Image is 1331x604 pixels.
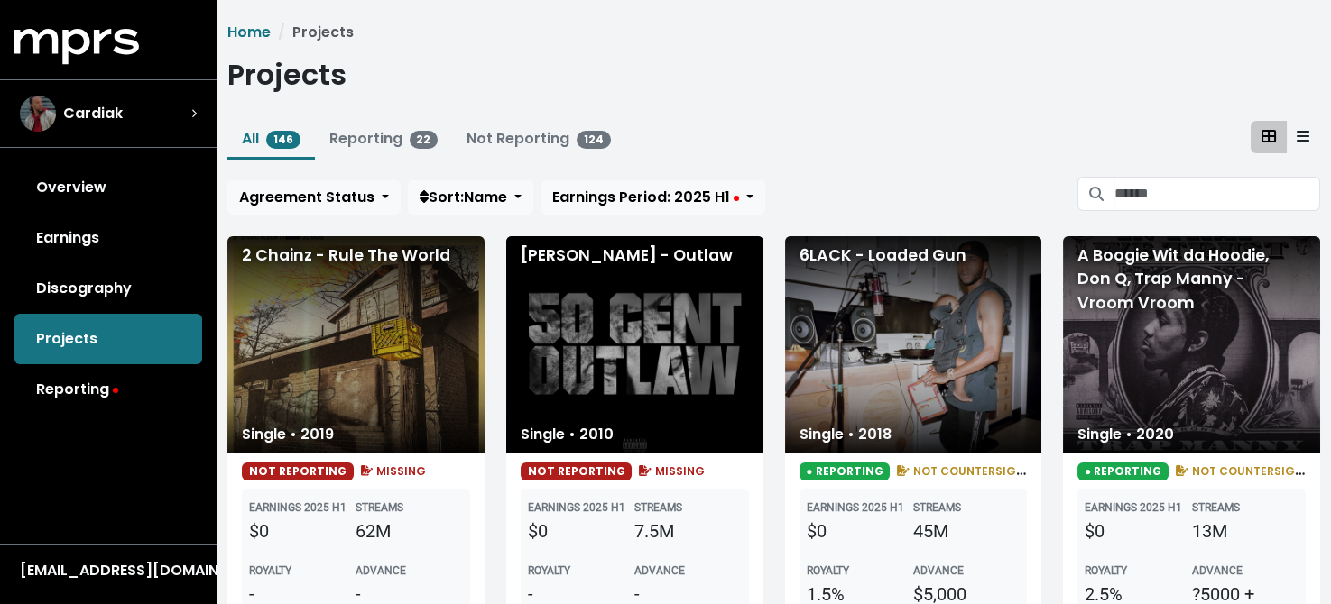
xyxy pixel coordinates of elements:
[506,236,763,453] div: [PERSON_NAME] - Outlaw
[242,128,300,149] a: All146
[227,180,401,215] button: Agreement Status
[1172,463,1317,479] span: NOT COUNTERSIGNED
[227,22,1320,43] nav: breadcrumb
[1063,416,1188,453] div: Single • 2020
[785,416,906,453] div: Single • 2018
[528,517,634,545] div: $0
[420,187,507,207] span: Sort: Name
[14,35,139,56] a: mprs logo
[506,416,628,453] div: Single • 2010
[1085,564,1127,577] b: ROYALTY
[227,58,347,92] h1: Projects
[227,22,271,42] a: Home
[356,517,462,545] div: 62M
[242,462,354,480] span: NOT REPORTING
[227,416,348,453] div: Single • 2019
[1297,129,1309,143] svg: Table View
[1192,517,1299,545] div: 13M
[1063,236,1320,453] div: A Boogie Wit da Hoodie, Don Q, Trap Manny - Vroom Vroom
[14,364,202,415] a: Reporting
[800,462,891,480] span: ● REPORTING
[807,517,913,545] div: $0
[467,128,611,149] a: Not Reporting124
[14,263,202,314] a: Discography
[1085,501,1182,514] b: EARNINGS 2025 H1
[807,501,904,514] b: EARNINGS 2025 H1
[14,213,202,263] a: Earnings
[271,22,354,43] li: Projects
[249,564,291,577] b: ROYALTY
[227,236,485,453] div: 2 Chainz - Rule The World
[239,187,374,207] span: Agreement Status
[329,128,439,149] a: Reporting22
[1262,129,1276,143] svg: Card View
[14,162,202,213] a: Overview
[357,463,427,479] span: MISSING
[20,560,197,581] div: [EMAIL_ADDRESS][DOMAIN_NAME]
[14,559,202,582] button: [EMAIL_ADDRESS][DOMAIN_NAME]
[356,564,406,577] b: ADVANCE
[807,564,849,577] b: ROYALTY
[410,131,439,149] span: 22
[249,501,347,514] b: EARNINGS 2025 H1
[913,564,964,577] b: ADVANCE
[1085,517,1191,545] div: $0
[1192,501,1240,514] b: STREAMS
[541,180,765,215] button: Earnings Period: 2025 H1
[913,517,1020,545] div: 45M
[1192,564,1243,577] b: ADVANCE
[634,564,685,577] b: ADVANCE
[528,501,625,514] b: EARNINGS 2025 H1
[249,517,356,545] div: $0
[893,463,1039,479] span: NOT COUNTERSIGNED
[1077,462,1169,480] span: ● REPORTING
[528,564,570,577] b: ROYALTY
[20,96,56,132] img: The selected account / producer
[266,131,300,149] span: 146
[913,501,961,514] b: STREAMS
[635,463,705,479] span: MISSING
[356,501,403,514] b: STREAMS
[634,517,741,545] div: 7.5M
[521,462,633,480] span: NOT REPORTING
[63,103,123,124] span: Cardiak
[408,180,533,215] button: Sort:Name
[634,501,682,514] b: STREAMS
[1114,177,1320,211] input: Search projects
[785,236,1042,453] div: 6LACK - Loaded Gun
[577,131,611,149] span: 124
[552,187,739,207] span: Earnings Period: 2025 H1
